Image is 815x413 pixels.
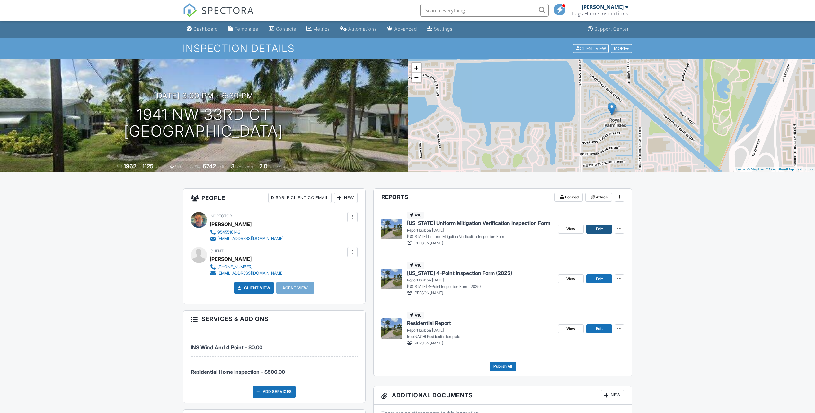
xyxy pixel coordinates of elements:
h3: [DATE] 3:00 pm - 6:30 pm [154,91,253,100]
a: SPECTORA [183,9,254,22]
div: New [334,193,358,203]
h3: People [183,189,365,207]
span: Built [116,164,123,169]
a: Contacts [266,23,299,35]
div: 2.0 [259,163,267,170]
a: [EMAIL_ADDRESS][DOMAIN_NAME] [210,270,284,277]
div: Contacts [276,26,296,32]
div: [PERSON_NAME] [210,219,252,229]
div: Metrics [313,26,330,32]
li: Service: INS Wind And 4 Point [191,332,358,356]
a: [PHONE_NUMBER] [210,264,284,270]
a: Templates [226,23,261,35]
span: sq. ft. [155,164,164,169]
a: Automations (Basic) [338,23,379,35]
div: [EMAIL_ADDRESS][DOMAIN_NAME] [217,236,284,241]
span: slab [175,164,182,169]
div: [PERSON_NAME] [210,254,252,264]
div: 6742 [203,163,216,170]
a: Client View [572,46,610,50]
a: © MapTiler [747,167,765,171]
span: SPECTORA [201,3,254,17]
a: [EMAIL_ADDRESS][DOMAIN_NAME] [210,235,284,242]
div: [PERSON_NAME] [582,4,624,10]
div: [PHONE_NUMBER] [217,264,252,270]
span: Inspector [210,214,232,218]
div: Disable Client CC Email [268,193,332,203]
a: Leaflet [736,167,746,171]
div: Lags Home Inspections [572,10,628,17]
div: [EMAIL_ADDRESS][DOMAIN_NAME] [217,271,284,276]
div: 3 [231,163,235,170]
div: Dashboard [193,26,218,32]
span: Client [210,249,224,253]
a: Zoom in [412,63,421,73]
a: © OpenStreetMap contributors [766,167,813,171]
a: 9545516146 [210,229,284,235]
div: 9545516146 [217,230,240,235]
img: The Best Home Inspection Software - Spectora [183,3,197,17]
a: Advanced [385,23,420,35]
input: Search everything... [420,4,549,17]
span: bathrooms [268,164,287,169]
span: INS Wind And 4 Point - $0.00 [191,344,262,351]
a: Client View [236,285,270,291]
div: More [611,44,632,53]
div: Automations [348,26,377,32]
div: | [734,167,815,172]
div: Advanced [394,26,417,32]
h3: Services & Add ons [183,311,365,327]
span: Residential Home Inspection - $500.00 [191,369,285,375]
div: 1962 [124,163,136,170]
a: Zoom out [412,73,421,82]
div: 1125 [142,163,154,170]
div: Client View [573,44,609,53]
h3: Additional Documents [374,386,632,405]
a: Dashboard [184,23,220,35]
span: Lot Size [188,164,202,169]
div: Templates [235,26,258,32]
a: Support Center [585,23,631,35]
div: Settings [434,26,453,32]
div: New [601,390,624,400]
span: bedrooms [235,164,253,169]
div: Support Center [594,26,629,32]
span: sq.ft. [217,164,225,169]
a: Metrics [304,23,332,35]
div: Add Services [253,386,296,398]
h1: Inspection Details [183,43,633,54]
a: Settings [425,23,455,35]
h1: 1941 NW 33rd Ct [GEOGRAPHIC_DATA] [124,106,283,140]
li: Service: Residential Home Inspection [191,357,358,381]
